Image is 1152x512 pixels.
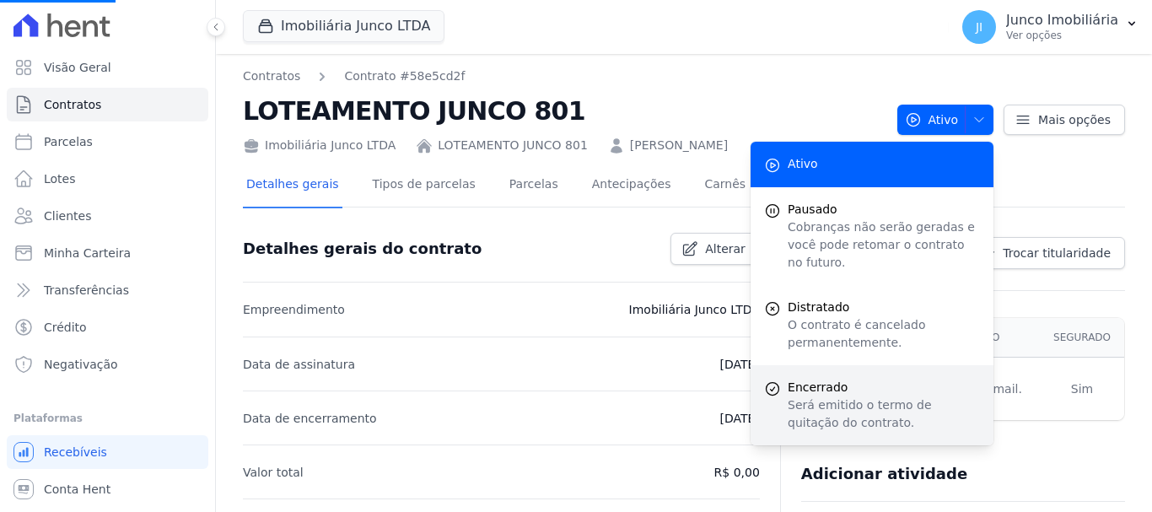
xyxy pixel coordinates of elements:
button: Pausado Cobranças não serão geradas e você pode retomar o contrato no futuro. [751,187,993,285]
span: Clientes [44,207,91,224]
span: Pausado [788,201,980,218]
span: Negativação [44,356,118,373]
p: Valor total [243,462,304,482]
span: Encerrado [788,379,980,396]
a: Antecipações [589,164,675,208]
a: Carnês [701,164,749,208]
h2: LOTEAMENTO JUNCO 801 [243,92,884,130]
span: Distratado [788,299,980,316]
span: Trocar titularidade [1003,245,1111,261]
a: Encerrado Será emitido o termo de quitação do contrato. [751,365,993,445]
p: Ver opções [1006,29,1118,42]
p: Será emitido o termo de quitação do contrato. [788,396,980,432]
span: Crédito [44,319,87,336]
a: Lotes [7,162,208,196]
a: Negativação [7,348,208,381]
a: LOTEAMENTO JUNCO 801 [438,137,588,154]
span: Minha Carteira [44,245,131,261]
p: R$ 0,00 [714,462,760,482]
a: Visão Geral [7,51,208,84]
span: JI [976,21,982,33]
a: Parcelas [7,125,208,159]
p: Junco Imobiliária [1006,12,1118,29]
a: Contratos [7,88,208,121]
button: JI Junco Imobiliária Ver opções [949,3,1152,51]
p: Data de encerramento [243,408,377,428]
p: Imobiliária Junco LTDA [629,299,760,320]
p: [DATE] [719,354,759,375]
a: Distratado O contrato é cancelado permanentemente. [751,285,993,365]
nav: Breadcrumb [243,67,884,85]
a: Crédito [7,310,208,344]
span: Conta Hent [44,481,110,498]
span: Parcelas [44,133,93,150]
a: Recebíveis [7,435,208,469]
a: [PERSON_NAME] [630,137,728,154]
span: Ativo [905,105,959,135]
p: Empreendimento [243,299,345,320]
a: Contrato #58e5cd2f [344,67,465,85]
span: Transferências [44,282,129,299]
a: Mais opções [1004,105,1125,135]
div: Imobiliária Junco LTDA [243,137,396,154]
td: Sim [1040,358,1124,421]
a: Conta Hent [7,472,208,506]
button: Ativo [897,105,994,135]
div: Plataformas [13,408,202,428]
span: Contratos [44,96,101,113]
th: Segurado [1040,318,1124,358]
span: Recebíveis [44,444,107,461]
a: Detalhes gerais [243,164,342,208]
h3: Detalhes gerais do contrato [243,239,482,259]
p: Cobranças não serão geradas e você pode retomar o contrato no futuro. [788,218,980,272]
nav: Breadcrumb [243,67,465,85]
span: Lotes [44,170,76,187]
span: Visão Geral [44,59,111,76]
span: Alterar [705,240,746,257]
span: Ativo [788,155,818,173]
a: Parcelas [506,164,562,208]
p: [DATE] [719,408,759,428]
span: Mais opções [1038,111,1111,128]
h3: Adicionar atividade [801,464,967,484]
a: Minha Carteira [7,236,208,270]
p: Data de assinatura [243,354,355,375]
a: Tipos de parcelas [369,164,479,208]
a: Clientes [7,199,208,233]
a: Trocar titularidade [968,237,1125,269]
a: Alterar [670,233,760,265]
p: O contrato é cancelado permanentemente. [788,316,980,352]
button: Imobiliária Junco LTDA [243,10,444,42]
a: Contratos [243,67,300,85]
a: Transferências [7,273,208,307]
